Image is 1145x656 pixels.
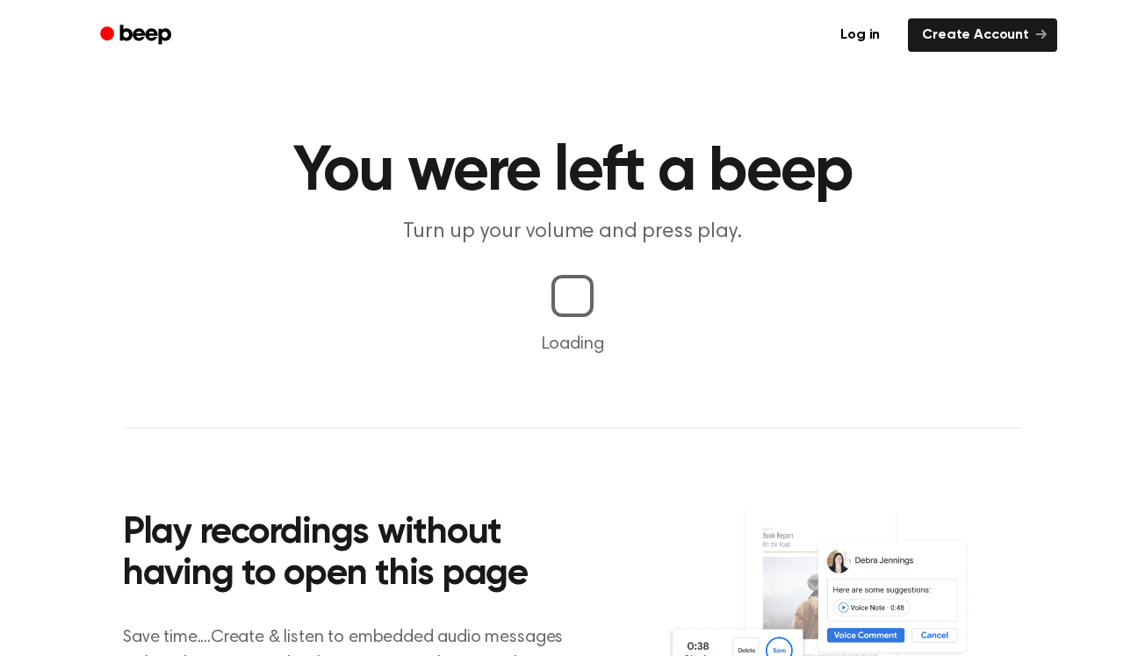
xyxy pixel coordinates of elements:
a: Create Account [908,18,1057,52]
h2: Play recordings without having to open this page [123,513,596,596]
p: Turn up your volume and press play. [235,218,910,247]
a: Log in [823,15,897,55]
h1: You were left a beep [123,141,1022,204]
p: Loading [21,331,1124,357]
a: Beep [88,18,187,53]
